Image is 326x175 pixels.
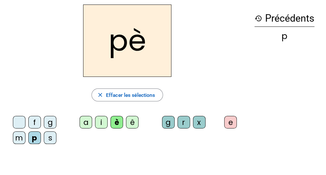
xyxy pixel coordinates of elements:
button: Effacer les sélections [91,88,163,101]
h2: pè [83,5,171,77]
div: m [13,131,25,144]
div: g [44,116,56,129]
mat-icon: close [97,92,103,98]
div: x [193,116,206,129]
div: f [28,116,41,129]
span: Effacer les sélections [106,91,155,99]
div: a [80,116,92,129]
div: i [95,116,108,129]
div: p [28,131,41,144]
div: p [254,32,314,40]
div: g [162,116,175,129]
div: è [110,116,123,129]
h3: Précédents [254,10,314,27]
div: e [224,116,237,129]
mat-icon: history [254,15,262,22]
div: r [177,116,190,129]
div: ê [126,116,139,129]
div: s [44,131,56,144]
